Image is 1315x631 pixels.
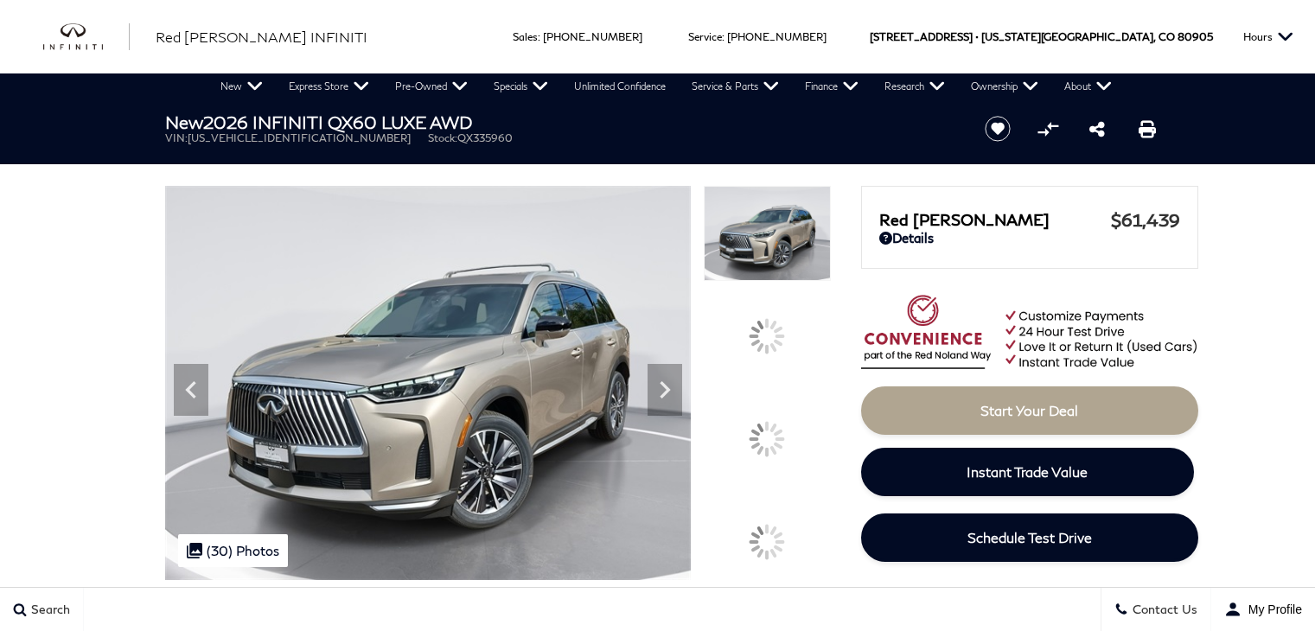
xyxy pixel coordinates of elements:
a: Express Store [276,73,382,99]
a: Print this New 2026 INFINITI QX60 LUXE AWD [1139,118,1156,139]
span: VIN: [165,131,188,144]
div: (30) Photos [178,534,288,567]
button: user-profile-menu [1211,588,1315,631]
img: New 2026 WARM TITANIUM INFINITI LUXE AWD image 1 [704,186,830,281]
h1: 2026 INFINITI QX60 LUXE AWD [165,112,956,131]
a: Unlimited Confidence [561,73,679,99]
nav: Main Navigation [207,73,1125,99]
button: Save vehicle [979,115,1017,143]
span: Schedule Test Drive [967,529,1092,545]
a: Finance [792,73,871,99]
span: Start Your Deal [980,402,1078,418]
a: Instant Trade Value [861,448,1194,496]
a: Share this New 2026 INFINITI QX60 LUXE AWD [1089,118,1105,139]
span: Contact Us [1128,602,1197,617]
a: Red [PERSON_NAME] INFINITI [156,27,367,48]
span: Search [27,602,70,617]
span: : [722,30,725,43]
span: Stock: [428,131,457,144]
img: New 2026 WARM TITANIUM INFINITI LUXE AWD image 1 [165,186,692,580]
span: My Profile [1242,602,1302,616]
a: About [1051,73,1125,99]
span: $61,439 [1111,209,1180,230]
strong: New [165,112,203,132]
span: QX335960 [457,131,513,144]
a: Start Your Deal [861,386,1198,435]
a: [STREET_ADDRESS] • [US_STATE][GEOGRAPHIC_DATA], CO 80905 [870,30,1213,43]
a: Details [879,230,1180,245]
a: Schedule Test Drive [861,513,1198,562]
span: Red [PERSON_NAME] INFINITI [156,29,367,45]
button: Compare vehicle [1035,116,1061,142]
a: New [207,73,276,99]
span: Sales [513,30,538,43]
a: Service & Parts [679,73,792,99]
a: [PHONE_NUMBER] [727,30,827,43]
a: Pre-Owned [382,73,481,99]
a: infiniti [43,23,130,51]
img: INFINITI [43,23,130,51]
a: Ownership [958,73,1051,99]
a: Specials [481,73,561,99]
span: [US_VEHICLE_IDENTIFICATION_NUMBER] [188,131,411,144]
a: Research [871,73,958,99]
a: [PHONE_NUMBER] [543,30,642,43]
span: Service [688,30,722,43]
span: : [538,30,540,43]
span: Instant Trade Value [967,463,1088,480]
a: Red [PERSON_NAME] $61,439 [879,209,1180,230]
span: Red [PERSON_NAME] [879,210,1111,229]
